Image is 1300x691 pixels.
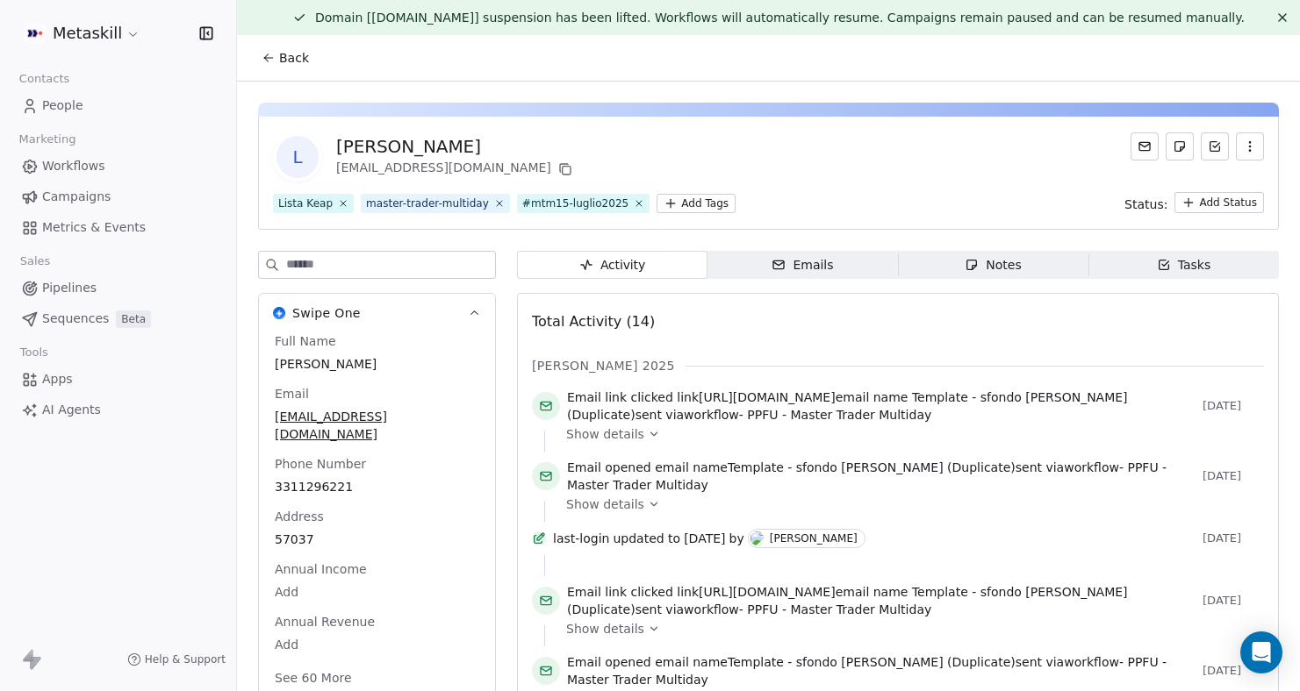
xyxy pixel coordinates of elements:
span: Metaskill [53,22,122,45]
button: Swipe OneSwipe One [259,294,495,332]
span: PPFU - Master Trader Multiday [747,602,931,616]
span: PPFU - Master Trader Multiday [747,408,931,422]
span: updated to [613,530,680,547]
span: Phone Number [271,455,370,473]
button: Add Tags [657,194,736,213]
a: People [14,91,222,120]
a: Show details [566,495,1252,513]
span: Annual Revenue [271,613,378,630]
span: Campaigns [42,188,111,206]
img: Swipe One [273,307,285,319]
span: Marketing [11,126,83,153]
img: R [751,531,764,545]
span: Add [275,583,479,601]
span: Pipelines [42,279,97,297]
div: [EMAIL_ADDRESS][DOMAIN_NAME] [336,159,576,180]
span: [DATE] [1203,664,1264,678]
div: [PERSON_NAME] [770,532,858,545]
a: Campaigns [14,182,222,211]
div: Tasks [1157,256,1211,274]
button: Metaskill [21,18,144,48]
span: Swipe One [292,304,361,322]
span: Email opened [567,460,651,474]
div: Notes [965,256,1021,274]
span: Metrics & Events [42,218,146,237]
span: [EMAIL_ADDRESS][DOMAIN_NAME] [275,408,479,443]
span: Email link clicked [567,390,673,404]
span: 3311296221 [275,478,479,495]
img: AVATAR%20METASKILL%20-%20Colori%20Positivo.png [25,23,46,44]
div: [PERSON_NAME] [336,134,576,159]
span: Full Name [271,332,340,350]
span: [DATE] [1203,399,1264,413]
span: [URL][DOMAIN_NAME] [699,585,836,599]
span: People [42,96,83,115]
span: Email [271,385,312,402]
span: last-login [553,530,609,547]
span: Address [271,508,327,525]
span: Annual Income [271,560,370,578]
span: link email name sent via workflow - [567,388,1196,424]
span: [DATE] [684,530,725,547]
span: [DATE] [1203,469,1264,483]
span: Template - sfondo [PERSON_NAME] (Duplicate) [728,655,1016,669]
span: Domain [[DOMAIN_NAME]] suspension has been lifted. Workflows will automatically resume. Campaigns... [315,11,1245,25]
button: Add Status [1174,192,1264,213]
a: Help & Support [127,652,226,666]
div: Open Intercom Messenger [1240,631,1282,673]
span: email name sent via workflow - [567,459,1196,494]
span: Beta [116,310,151,328]
span: Template - sfondo [PERSON_NAME] (Duplicate) [567,390,1128,422]
a: Apps [14,365,222,394]
a: AI Agents [14,395,222,424]
div: #mtm15-luglio2025 [522,196,628,211]
span: Show details [566,620,644,638]
span: L [277,136,319,178]
span: [DATE] [1203,531,1264,545]
a: Metrics & Events [14,213,222,242]
span: Help & Support [145,652,226,666]
div: master-trader-multiday [366,196,489,211]
span: Sales [12,248,58,274]
span: by [729,530,744,547]
span: Apps [42,370,73,388]
span: email name sent via workflow - [567,653,1196,688]
span: Status: [1124,196,1167,213]
span: Tools [12,339,55,366]
span: 57037 [275,531,479,548]
span: Contacts [11,66,77,92]
a: SequencesBeta [14,304,222,333]
span: Show details [566,425,644,443]
span: AI Agents [42,401,101,419]
a: Show details [566,425,1252,443]
button: Back [251,42,320,74]
span: Sequences [42,310,109,328]
span: [URL][DOMAIN_NAME] [699,390,836,404]
span: [PERSON_NAME] [275,355,479,373]
span: Workflows [42,157,105,175]
span: link email name sent via workflow - [567,583,1196,618]
a: Pipelines [14,274,222,303]
span: Template - sfondo [PERSON_NAME] (Duplicate) [567,585,1128,616]
div: Lista Keap [278,196,333,211]
span: Add [275,636,479,653]
span: Show details [566,495,644,513]
span: Back [279,49,309,67]
span: Total Activity (14) [532,313,655,330]
span: Email opened [567,655,651,669]
span: [PERSON_NAME] 2025 [532,357,675,374]
span: Email link clicked [567,585,673,599]
a: Show details [566,620,1252,638]
span: Template - sfondo [PERSON_NAME] (Duplicate) [728,460,1016,474]
a: Workflows [14,152,222,181]
span: [DATE] [1203,594,1264,608]
div: Emails [772,256,833,274]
